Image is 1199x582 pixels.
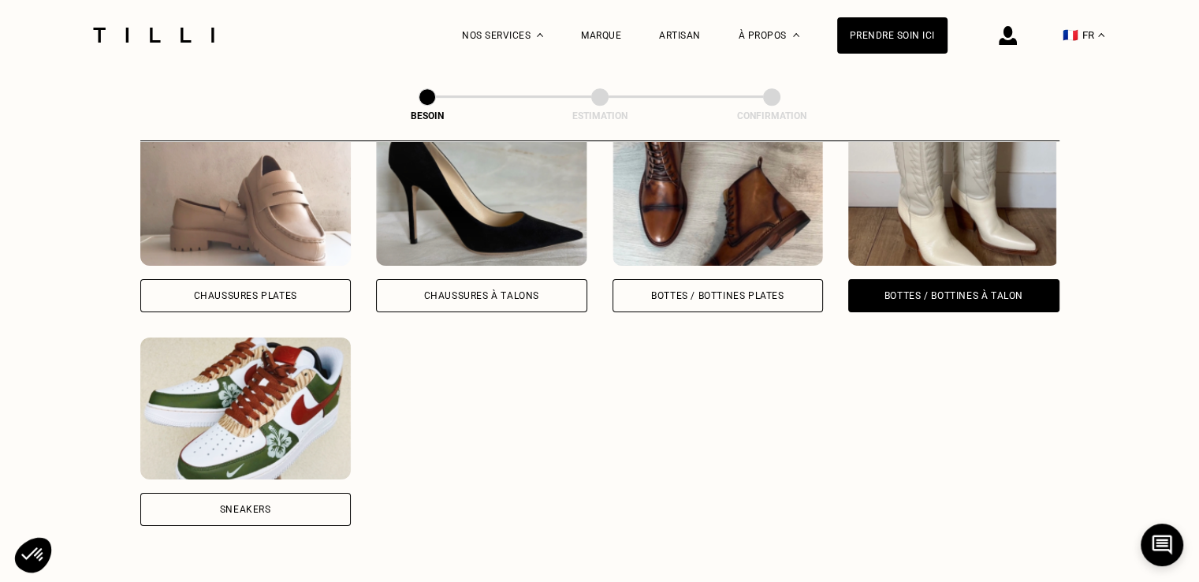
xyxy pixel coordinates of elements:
[521,110,679,121] div: Estimation
[651,291,784,300] div: Bottes / Bottines plates
[220,505,271,514] div: Sneakers
[1098,33,1104,37] img: menu déroulant
[659,30,701,41] a: Artisan
[140,124,352,266] img: Tilli retouche votre Chaussures Plates
[88,28,220,43] img: Logo du service de couturière Tilli
[793,33,799,37] img: Menu déroulant à propos
[424,291,539,300] div: Chaussures à Talons
[348,110,506,121] div: Besoin
[376,124,587,266] img: Tilli retouche votre Chaussures à Talons
[999,26,1017,45] img: icône connexion
[613,124,824,266] img: Tilli retouche votre Bottes / Bottines plates
[837,17,948,54] a: Prendre soin ici
[581,30,621,41] a: Marque
[1063,28,1078,43] span: 🇫🇷
[693,110,851,121] div: Confirmation
[848,124,1059,266] img: Tilli retouche votre Bottes / Bottines à talon
[884,291,1023,300] div: Bottes / Bottines à talon
[140,338,352,479] img: Tilli retouche votre Sneakers
[537,33,543,37] img: Menu déroulant
[194,291,297,300] div: Chaussures Plates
